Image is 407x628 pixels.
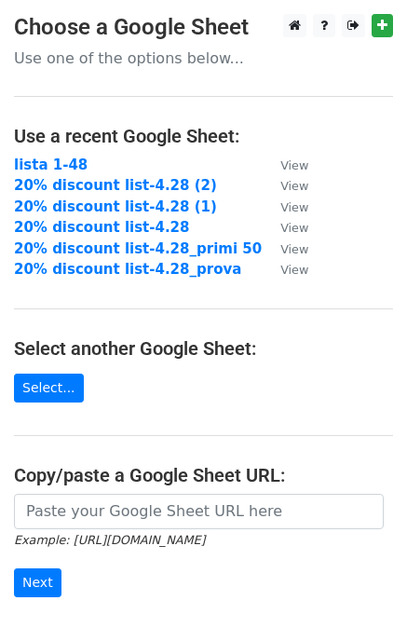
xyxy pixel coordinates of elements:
[14,14,393,41] h3: Choose a Google Sheet
[14,261,241,278] a: 20% discount list-4.28_prova
[14,198,217,215] a: 20% discount list-4.28 (1)
[262,198,308,215] a: View
[280,158,308,172] small: View
[262,177,308,194] a: View
[14,494,384,529] input: Paste your Google Sheet URL here
[280,200,308,214] small: View
[280,221,308,235] small: View
[280,179,308,193] small: View
[262,219,308,236] a: View
[14,125,393,147] h4: Use a recent Google Sheet:
[14,337,393,360] h4: Select another Google Sheet:
[314,539,407,628] iframe: Chat Widget
[14,568,61,597] input: Next
[14,464,393,486] h4: Copy/paste a Google Sheet URL:
[262,157,308,173] a: View
[14,240,262,257] a: 20% discount list-4.28_primi 50
[280,242,308,256] small: View
[262,261,308,278] a: View
[262,240,308,257] a: View
[14,374,84,403] a: Select...
[14,48,393,68] p: Use one of the options below...
[14,157,88,173] a: lista 1-48
[14,533,205,547] small: Example: [URL][DOMAIN_NAME]
[280,263,308,277] small: View
[14,177,217,194] a: 20% discount list-4.28 (2)
[14,219,190,236] a: 20% discount list-4.28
